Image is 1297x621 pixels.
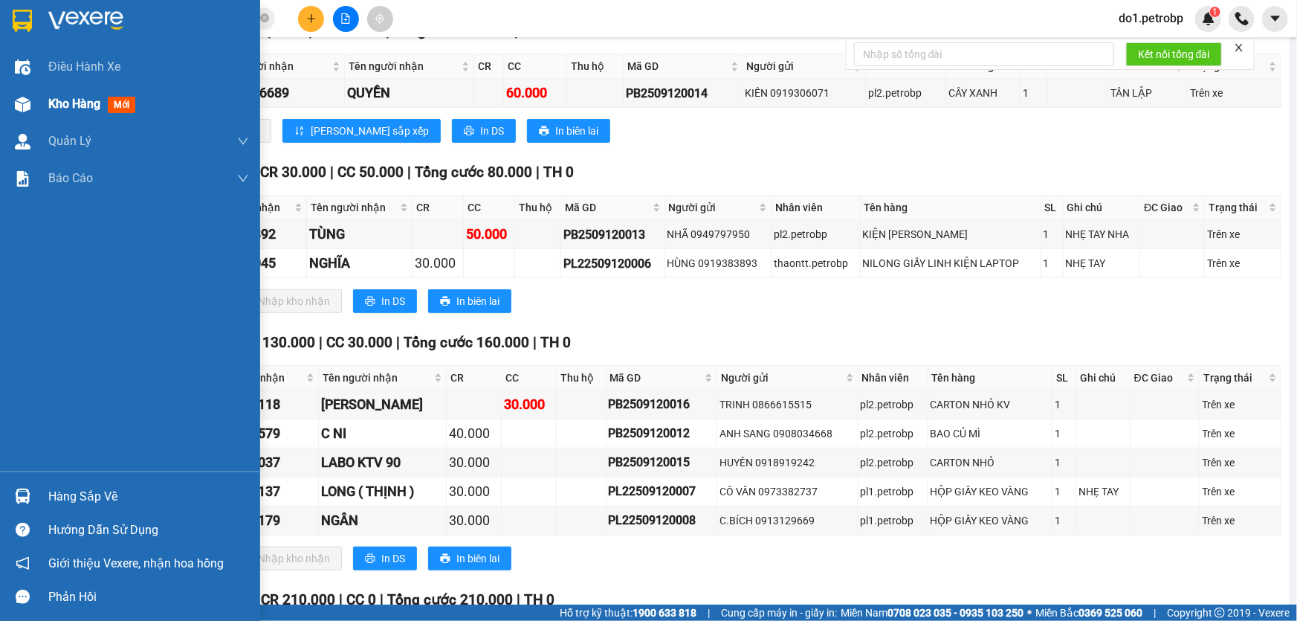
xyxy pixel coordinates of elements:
div: pl2.petrobp [861,454,925,471]
button: file-add [333,6,359,32]
td: PB2509120014 [624,79,743,108]
th: Tên hàng [861,196,1041,220]
span: CC 30.000 [326,334,392,351]
td: TÙNG [307,220,413,249]
th: Thu hộ [557,366,607,390]
button: printerIn biên lai [428,547,511,570]
div: 1 [1044,255,1061,271]
span: mới [108,97,135,113]
div: Trên xe [1202,396,1278,413]
div: NGÂN [321,510,444,531]
span: printer [365,553,375,565]
img: warehouse-icon [15,489,30,504]
div: pl1.petrobp [861,512,925,529]
img: warehouse-icon [15,59,30,75]
div: Trên xe [1190,85,1278,101]
span: Người gửi [747,58,851,74]
td: PB2509120015 [607,448,717,477]
div: 30.000 [415,253,461,274]
div: 1 [1055,425,1073,442]
span: Miền Nam [841,605,1023,621]
span: Quản Lý [48,132,91,150]
div: 1 [1044,226,1061,242]
th: CC [502,366,557,390]
span: printer [464,126,474,138]
span: Tên người nhận [323,370,431,386]
span: TH 0 [540,334,571,351]
div: Trên xe [1202,483,1278,500]
th: Ghi chú [1064,196,1141,220]
span: | [330,164,334,181]
div: HỘP GIẤY KEO VÀNG [931,483,1049,500]
div: 1 [1055,454,1073,471]
img: solution-icon [15,171,30,187]
td: 0769827137 [204,477,319,506]
span: SĐT người nhận [216,58,329,74]
button: printerIn biên lai [527,119,610,143]
div: 50.000 [466,224,512,245]
span: CR 210.000 [261,591,335,608]
span: caret-down [1269,12,1282,25]
div: 1 [1055,512,1073,529]
div: 30.000 [449,510,499,531]
div: C.BÍCH 0913129669 [719,512,855,529]
div: PB2509120016 [609,395,714,414]
span: | [319,334,323,351]
span: Mã GD [627,58,727,74]
div: Trên xe [1207,255,1278,271]
span: Tổng cước 80.000 [415,164,532,181]
button: printerIn DS [353,289,417,313]
span: Tên người nhận [349,58,459,74]
div: PB2509120015 [609,453,714,472]
th: SL [1041,196,1064,220]
div: 0924112118 [206,394,316,415]
div: HỘP GIẤY KEO VÀNG [931,512,1049,529]
div: TÂN LẬP [1110,85,1185,101]
span: In biên lai [456,550,499,567]
th: Nhân viên [772,196,860,220]
span: | [536,164,540,181]
div: KIÊN 0919306071 [745,85,864,101]
div: pl1.petrobp [861,483,925,500]
span: Kho hàng [48,97,100,111]
strong: 1900 633 818 [633,607,696,619]
span: printer [539,126,549,138]
span: | [533,334,537,351]
div: 1 [1023,85,1045,101]
div: Hàng sắp về [48,486,249,508]
button: printerIn biên lai [428,289,511,313]
span: In DS [480,123,504,139]
th: CR [447,366,502,390]
div: Trên xe [1202,425,1278,442]
span: In biên lai [456,293,499,309]
div: PL22509120008 [609,511,714,530]
span: | [339,591,343,608]
button: sort-ascending[PERSON_NAME] sắp xếp [282,119,441,143]
td: C NI [319,419,447,448]
span: [PERSON_NAME] sắp xếp [311,123,429,139]
div: Phản hồi [48,586,249,608]
div: 0375726689 [215,83,342,103]
div: PL22509120006 [563,254,662,273]
span: In biên lai [555,123,598,139]
span: CR 130.000 [241,334,315,351]
button: printerIn DS [452,119,516,143]
div: NHÃ 0949797950 [667,226,769,242]
div: C NI [321,423,444,444]
div: pl2.petrobp [774,226,857,242]
div: 0908700037 [206,452,316,473]
span: | [1154,605,1156,621]
td: NGÂN [319,506,447,535]
th: Ghi chú [1076,366,1131,390]
div: LABO KTV 90 [321,452,444,473]
span: Mã GD [610,370,702,386]
div: LONG ( THỊNH ) [321,481,444,502]
span: plus [306,13,317,24]
div: pl2.petrobp [868,85,943,101]
div: 0769827137 [206,481,316,502]
img: icon-new-feature [1202,12,1215,25]
span: | [380,591,384,608]
span: do1.petrobp [1107,9,1195,28]
td: PB2509120013 [561,220,664,249]
span: Miền Bắc [1035,605,1142,621]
